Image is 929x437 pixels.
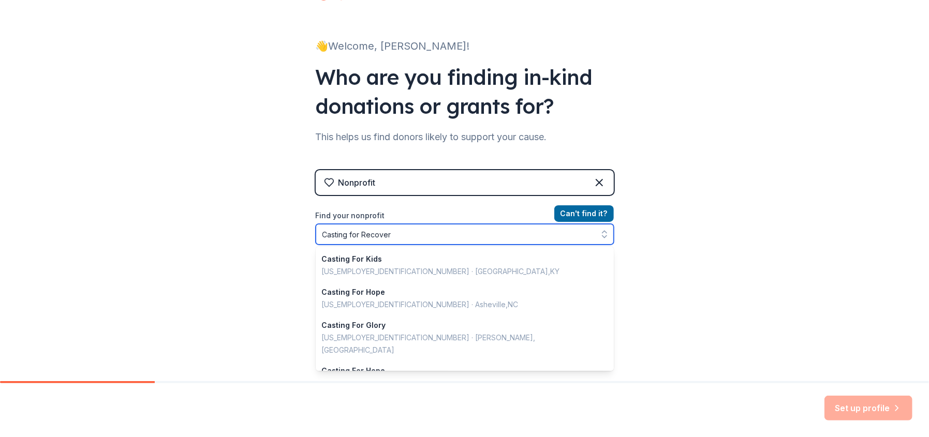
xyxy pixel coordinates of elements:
div: Casting For Kids [322,253,595,265]
input: Search by name, EIN, or city [316,224,614,245]
div: [US_EMPLOYER_IDENTIFICATION_NUMBER] · [GEOGRAPHIC_DATA] , KY [322,265,595,278]
div: Casting For Hope [322,365,595,377]
div: [US_EMPLOYER_IDENTIFICATION_NUMBER] · Asheville , NC [322,298,595,311]
div: [US_EMPLOYER_IDENTIFICATION_NUMBER] · [PERSON_NAME] , [GEOGRAPHIC_DATA] [322,331,595,356]
div: Casting For Glory [322,319,595,331]
div: Casting For Hope [322,286,595,298]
